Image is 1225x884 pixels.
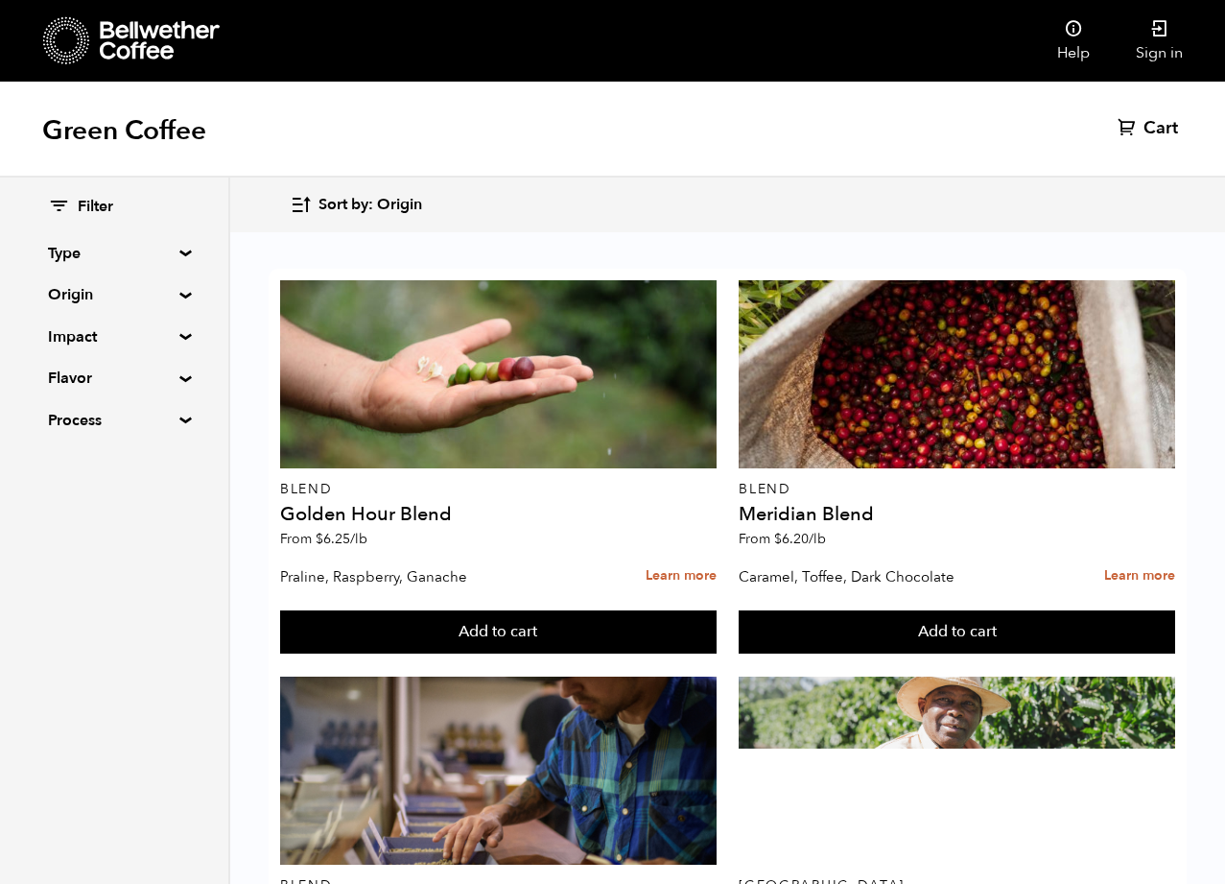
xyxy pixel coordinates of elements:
button: Add to cart [280,610,717,655]
span: From [280,530,367,548]
button: Sort by: Origin [290,182,422,227]
button: Add to cart [739,610,1175,655]
summary: Process [48,409,180,432]
span: Cart [1143,117,1178,140]
h4: Golden Hour Blend [280,505,717,524]
bdi: 6.20 [774,530,826,548]
summary: Origin [48,283,180,306]
span: $ [774,530,782,548]
h1: Green Coffee [42,113,206,148]
summary: Impact [48,325,180,348]
a: Cart [1118,117,1183,140]
h4: Meridian Blend [739,505,1175,524]
span: Filter [78,197,113,218]
p: Praline, Raspberry, Ganache [280,562,577,591]
span: $ [316,530,323,548]
summary: Flavor [48,367,180,390]
span: Sort by: Origin [318,195,422,216]
a: Learn more [646,556,717,597]
p: Caramel, Toffee, Dark Chocolate [739,562,1035,591]
span: /lb [809,530,826,548]
a: Learn more [1104,556,1175,597]
span: /lb [350,530,367,548]
bdi: 6.25 [316,530,367,548]
p: Blend [280,483,717,496]
p: Blend [739,483,1175,496]
span: From [739,530,826,548]
summary: Type [48,242,180,265]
